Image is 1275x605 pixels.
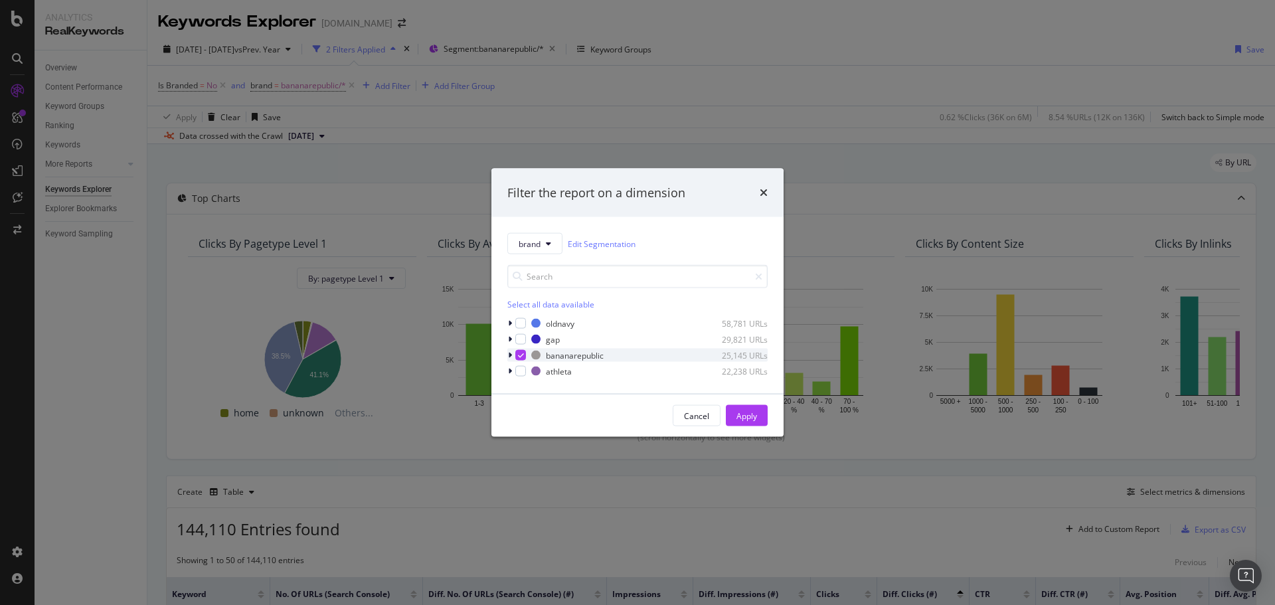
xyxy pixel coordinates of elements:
[546,333,560,345] div: gap
[507,299,768,310] div: Select all data available
[507,265,768,288] input: Search
[519,238,541,249] span: brand
[736,410,757,421] div: Apply
[684,410,709,421] div: Cancel
[546,349,604,361] div: bananarepublic
[568,236,636,250] a: Edit Segmentation
[546,317,574,329] div: oldnavy
[703,349,768,361] div: 25,145 URLs
[703,365,768,377] div: 22,238 URLs
[760,184,768,201] div: times
[546,365,572,377] div: athleta
[507,184,685,201] div: Filter the report on a dimension
[1230,560,1262,592] div: Open Intercom Messenger
[726,405,768,426] button: Apply
[703,317,768,329] div: 58,781 URLs
[703,333,768,345] div: 29,821 URLs
[491,168,784,437] div: modal
[507,233,562,254] button: brand
[673,405,721,426] button: Cancel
